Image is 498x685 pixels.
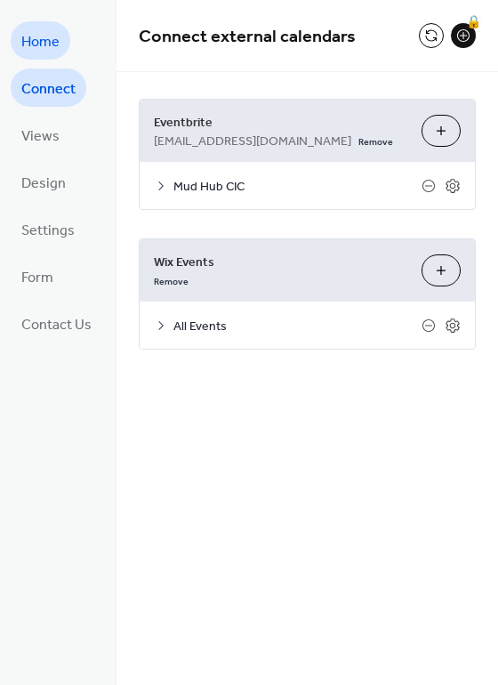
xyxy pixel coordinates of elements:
a: Form [11,257,64,295]
span: Remove [358,136,393,149]
span: All Events [173,318,422,336]
a: Settings [11,210,85,248]
span: Wix Events [154,254,407,272]
a: Home [11,21,70,60]
span: Form [21,264,53,292]
span: Views [21,123,60,150]
span: Connect [21,76,76,103]
a: Connect [11,68,86,107]
span: Mud Hub CIC [173,178,422,197]
a: Views [11,116,70,154]
a: Design [11,163,76,201]
span: Connect external calendars [139,20,356,54]
span: [EMAIL_ADDRESS][DOMAIN_NAME] [154,133,351,151]
span: Design [21,170,66,197]
span: Contact Us [21,311,92,339]
span: Eventbrite [154,114,407,133]
span: Remove [154,276,189,288]
span: Home [21,28,60,56]
a: Contact Us [11,304,102,342]
span: Settings [21,217,75,245]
